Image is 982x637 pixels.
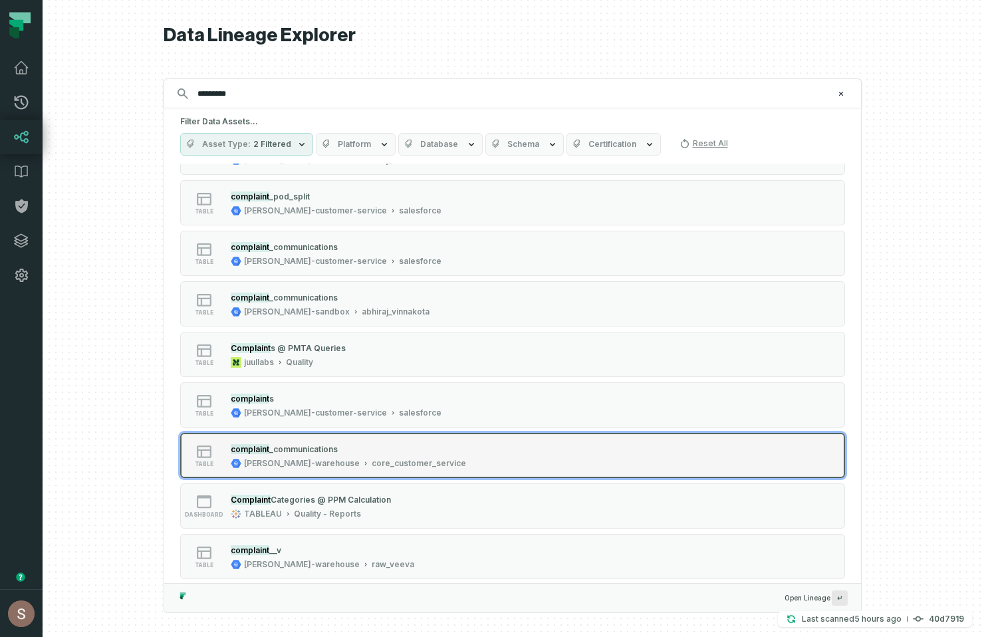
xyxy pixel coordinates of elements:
[180,382,845,428] button: table[PERSON_NAME]-customer-servicesalesforce
[180,133,313,156] button: Asset Type2 Filtered
[588,139,636,150] span: Certification
[286,357,313,368] div: Quality
[231,242,269,252] mark: complaint
[269,394,274,404] span: s
[271,495,391,505] span: Categories @ PPM Calculation
[195,360,213,366] span: table
[180,433,845,478] button: table[PERSON_NAME]-warehousecore_customer_service
[244,256,387,267] div: juul-customer-service
[202,139,251,150] span: Asset Type
[929,615,964,623] h4: 40d7919
[244,205,387,216] div: juul-customer-service
[195,461,213,467] span: table
[244,458,360,469] div: juul-warehouse
[834,87,848,100] button: Clear search query
[180,180,845,225] button: table[PERSON_NAME]-customer-servicesalesforce
[15,571,27,583] div: Tooltip anchor
[164,24,862,47] h1: Data Lineage Explorer
[185,511,223,518] span: dashboard
[399,256,441,267] div: salesforce
[420,139,458,150] span: Database
[8,600,35,627] img: avatar of Shay Gafniel
[785,590,848,606] span: Open Lineage
[253,139,291,150] span: 2 Filtered
[180,281,845,326] button: table[PERSON_NAME]-sandboxabhiraj_vinnakota
[180,483,845,529] button: dashboardTABLEAUQuality - Reports
[231,191,269,201] mark: complaint
[802,612,902,626] p: Last scanned
[231,444,269,454] mark: complaint
[372,458,466,469] div: core_customer_service
[195,410,213,417] span: table
[231,343,271,353] mark: Complaint
[269,191,310,201] span: _pod_split
[399,205,441,216] div: salesforce
[269,242,338,252] span: _communications
[294,509,361,519] div: Quality - Reports
[316,133,396,156] button: Platform
[195,562,213,569] span: table
[180,534,845,579] button: table[PERSON_NAME]-warehouseraw_veeva
[195,208,213,215] span: table
[399,408,441,418] div: salesforce
[338,139,371,150] span: Platform
[231,495,271,505] mark: Complaint
[271,343,346,353] span: s @ PMTA Queries
[231,545,269,555] mark: complaint
[231,293,269,303] mark: complaint
[180,116,845,127] h5: Filter Data Assets...
[180,231,845,276] button: table[PERSON_NAME]-customer-servicesalesforce
[362,307,430,317] div: abhiraj_vinnakota
[164,164,861,583] div: Suggestions
[778,611,972,627] button: Last scanned[DATE] 6:34:11 AM40d7919
[854,614,902,624] relative-time: Sep 10, 2025, 6:34 AM GMT+3
[244,509,282,519] div: TABLEAU
[398,133,483,156] button: Database
[180,332,845,377] button: tablejuullabsQuality
[231,394,269,404] mark: complaint
[244,559,360,570] div: juul-warehouse
[244,408,387,418] div: juul-customer-service
[485,133,564,156] button: Schema
[195,309,213,316] span: table
[244,307,350,317] div: juul-sandbox
[269,293,338,303] span: _communications
[269,545,281,555] span: __v
[674,133,733,154] button: Reset All
[269,444,338,454] span: _communications
[372,559,414,570] div: raw_veeva
[507,139,539,150] span: Schema
[195,259,213,265] span: table
[566,133,661,156] button: Certification
[832,590,848,606] span: Press ↵ to add a new Data Asset to the graph
[244,357,274,368] div: juullabs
